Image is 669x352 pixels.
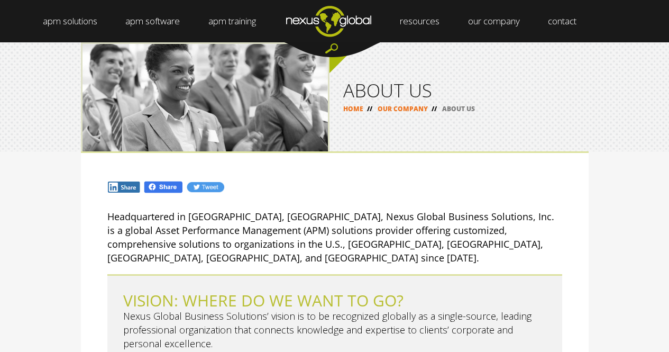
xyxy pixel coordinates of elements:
[107,181,141,193] img: In.jpg
[363,104,376,113] span: //
[428,104,441,113] span: //
[343,104,363,113] a: HOME
[107,210,562,265] p: Headquartered in [GEOGRAPHIC_DATA], [GEOGRAPHIC_DATA], Nexus Global Business Solutions, Inc. is a...
[378,104,428,113] a: OUR COMPANY
[186,181,224,193] img: Tw.jpg
[343,81,575,100] h1: ABOUT US
[143,180,184,194] img: Fb.png
[123,309,546,350] p: Nexus Global Business Solutions’ vision is to be recognized globally as a single-source, leading ...
[123,292,546,309] h2: VISION: WHERE DO WE WANT TO GO?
